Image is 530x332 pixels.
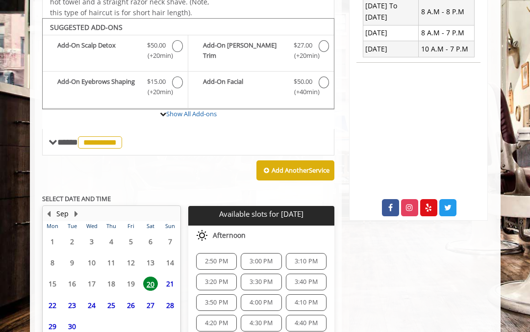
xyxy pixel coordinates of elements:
[193,40,329,63] label: Add-On Beard Trim
[286,315,327,332] div: 4:40 PM
[250,299,273,306] span: 4:00 PM
[241,274,281,290] div: 3:30 PM
[250,278,273,286] span: 3:30 PM
[205,257,228,265] span: 2:50 PM
[295,299,318,306] span: 4:10 PM
[294,40,312,51] span: $27.00
[121,221,141,231] th: Fri
[192,210,330,218] p: Available slots for [DATE]
[205,278,228,286] span: 3:20 PM
[45,298,60,312] span: 22
[141,294,160,315] td: Select day27
[104,298,119,312] span: 25
[205,319,228,327] span: 4:20 PM
[160,273,180,294] td: Select day21
[101,221,121,231] th: Thu
[250,257,273,265] span: 3:00 PM
[203,77,287,97] b: Add-On Facial
[292,87,313,97] span: (+40min )
[43,221,63,231] th: Mon
[141,221,160,231] th: Sat
[241,294,281,311] div: 4:00 PM
[419,41,474,57] td: 10 A.M - 7 P.M
[363,25,418,41] td: [DATE]
[286,253,327,270] div: 3:10 PM
[147,77,166,87] span: $15.00
[272,166,329,175] b: Add Another Service
[205,299,228,306] span: 3:50 PM
[143,298,158,312] span: 27
[160,294,180,315] td: Select day28
[147,40,166,51] span: $50.00
[101,294,121,315] td: Select day25
[166,109,217,118] a: Show All Add-ons
[363,41,418,57] td: [DATE]
[241,315,281,332] div: 4:30 PM
[48,77,183,100] label: Add-On Eyebrows Shaping
[121,294,141,315] td: Select day26
[286,274,327,290] div: 3:40 PM
[213,231,246,239] span: Afternoon
[57,40,141,61] b: Add-On Scalp Detox
[196,315,237,332] div: 4:20 PM
[250,319,273,327] span: 4:30 PM
[286,294,327,311] div: 4:10 PM
[42,194,111,203] b: SELECT DATE AND TIME
[294,77,312,87] span: $50.00
[196,230,208,241] img: afternoon slots
[146,87,167,97] span: (+20min )
[42,18,335,109] div: The Made Man Haircut Add-onS
[62,294,82,315] td: Select day23
[124,298,138,312] span: 26
[65,298,79,312] span: 23
[141,273,160,294] td: Select day20
[295,278,318,286] span: 3:40 PM
[160,221,180,231] th: Sun
[203,40,287,61] b: Add-On [PERSON_NAME] Trim
[196,274,237,290] div: 3:20 PM
[419,25,474,41] td: 8 A.M - 7 P.M
[48,40,183,63] label: Add-On Scalp Detox
[62,221,82,231] th: Tue
[295,257,318,265] span: 3:10 PM
[256,160,334,181] button: Add AnotherService
[73,208,80,219] button: Next Month
[193,77,329,100] label: Add-On Facial
[84,298,99,312] span: 24
[163,298,177,312] span: 28
[45,208,53,219] button: Previous Month
[196,294,237,311] div: 3:50 PM
[196,253,237,270] div: 2:50 PM
[57,77,141,97] b: Add-On Eyebrows Shaping
[43,294,63,315] td: Select day22
[295,319,318,327] span: 4:40 PM
[241,253,281,270] div: 3:00 PM
[82,294,101,315] td: Select day24
[56,208,69,219] button: Sep
[146,51,167,61] span: (+20min )
[163,277,177,291] span: 21
[82,221,101,231] th: Wed
[143,277,158,291] span: 20
[292,51,313,61] span: (+20min )
[50,23,123,32] b: SUGGESTED ADD-ONS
